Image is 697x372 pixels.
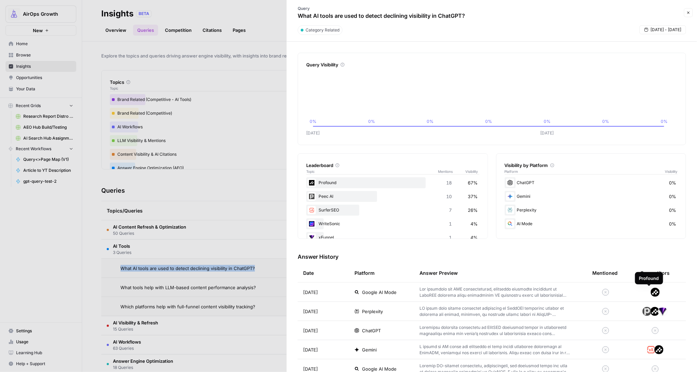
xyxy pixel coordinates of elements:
[449,207,452,214] span: 7
[669,220,676,227] span: 0%
[640,25,686,34] button: [DATE] - [DATE]
[298,12,465,20] p: What AI tools are used to detect declining visibility in ChatGPT?
[505,169,518,174] span: Platform
[471,234,478,241] span: 4%
[639,275,659,282] div: Profound
[306,232,479,243] div: xFunnel
[308,192,316,201] img: 7am1k4mqv57ixqoijcbmwmydc8ix
[505,218,678,229] div: AI Mode
[303,308,318,315] span: [DATE]
[544,119,551,124] tspan: 0%
[646,345,656,355] img: w57jo3udkqo1ra9pp5ane7em8etm
[306,27,339,33] span: Category Related
[306,177,479,188] div: Profound
[449,234,452,241] span: 1
[650,27,681,33] span: [DATE] - [DATE]
[471,220,478,227] span: 4%
[362,327,381,334] span: ChatGPT
[650,287,660,297] img: z5mnau15jk0a3i3dbnjftp6o8oil
[362,289,397,296] span: Google AI Mode
[303,289,318,296] span: [DATE]
[468,179,478,186] span: 67%
[640,270,670,277] div: Competitors
[447,193,452,200] span: 10
[438,169,466,174] span: Mentions
[420,305,570,318] p: LO ipsum dolo sitame consectet adipiscing el SeddOEI temporinc utlabor et dolorema ali enimad, mi...
[661,119,668,124] tspan: 0%
[505,177,678,188] div: ChatGPT
[303,264,314,282] div: Date
[665,169,677,174] span: Visibility
[485,119,492,124] tspan: 0%
[308,220,316,228] img: cbtemd9yngpxf5d3cs29ym8ckjcf
[449,220,452,227] span: 1
[307,131,320,136] tspan: [DATE]
[420,264,581,282] div: Answer Preview
[669,179,676,186] span: 0%
[447,179,452,186] span: 18
[306,61,677,68] div: Query Visibility
[541,131,554,136] tspan: [DATE]
[592,264,618,282] div: Mentioned
[354,264,375,282] div: Platform
[306,218,479,229] div: WriteSonic
[362,308,383,315] span: Perplexity
[658,307,668,316] img: 69mahulzkr88dfp3khgaxinpiqd1
[308,233,316,242] img: 69mahulzkr88dfp3khgaxinpiqd1
[654,345,664,355] img: z5mnau15jk0a3i3dbnjftp6o8oil
[642,307,652,316] img: 7am1k4mqv57ixqoijcbmwmydc8ix
[306,191,479,202] div: Peec AI
[669,193,676,200] span: 0%
[303,346,318,353] span: [DATE]
[310,119,317,124] tspan: 0%
[368,119,375,124] tspan: 0%
[650,307,660,316] img: z5mnau15jk0a3i3dbnjftp6o8oil
[420,344,570,356] p: L ipsumd si AM conse adi elitseddo ei temp incidi utlaboree doloremagn al EnimADM, veniamqui nos ...
[306,169,438,174] span: Topic
[466,169,479,174] span: Visibility
[420,324,570,337] p: Loremipsu dolorsita consectetu ad ElitSED doeiusmod tempor in utlaboreetd magnaaliqu enima min ve...
[308,206,316,214] img: w57jo3udkqo1ra9pp5ane7em8etm
[298,5,465,12] p: Query
[505,191,678,202] div: Gemini
[669,207,676,214] span: 0%
[306,162,479,169] div: Leaderboard
[298,253,686,261] h3: Answer History
[420,286,570,298] p: Lor ipsumdolo sit AME consecteturad, elitseddo eiusmodte incididunt ut LaboREE dolorema aliqu eni...
[308,179,316,187] img: z5mnau15jk0a3i3dbnjftp6o8oil
[468,207,478,214] span: 26%
[468,193,478,200] span: 37%
[306,205,479,216] div: SurferSEO
[505,205,678,216] div: Perplexity
[303,327,318,334] span: [DATE]
[602,119,609,124] tspan: 0%
[362,346,377,353] span: Gemini
[505,162,678,169] div: Visibility by Platform
[427,119,434,124] tspan: 0%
